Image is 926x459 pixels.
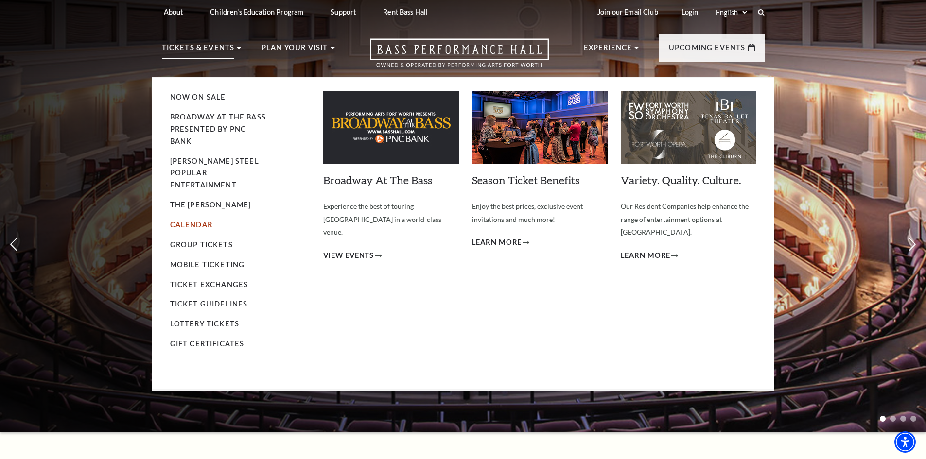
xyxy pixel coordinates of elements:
[170,300,248,308] a: Ticket Guidelines
[170,240,233,249] a: Group Tickets
[170,280,248,289] a: Ticket Exchanges
[170,320,240,328] a: Lottery Tickets
[621,250,679,262] a: Learn More Variety. Quality. Culture.
[621,173,741,187] a: Variety. Quality. Culture.
[170,157,259,189] a: [PERSON_NAME] Steel Popular Entertainment
[323,250,382,262] a: View Events
[323,250,374,262] span: View Events
[170,340,245,348] a: Gift Certificates
[894,431,916,453] div: Accessibility Menu
[472,173,579,187] a: Season Ticket Benefits
[210,8,303,16] p: Children's Education Program
[621,91,756,164] img: Variety. Quality. Culture.
[164,8,183,16] p: About
[323,173,432,187] a: Broadway At The Bass
[162,42,235,59] p: Tickets & Events
[472,91,608,164] img: Season Ticket Benefits
[323,200,459,239] p: Experience the best of touring [GEOGRAPHIC_DATA] in a world-class venue.
[472,237,522,249] span: Learn More
[170,221,212,229] a: Calendar
[669,42,746,59] p: Upcoming Events
[323,91,459,164] img: Broadway At The Bass
[262,42,328,59] p: Plan Your Visit
[621,250,671,262] span: Learn More
[331,8,356,16] p: Support
[621,200,756,239] p: Our Resident Companies help enhance the range of entertainment options at [GEOGRAPHIC_DATA].
[584,42,632,59] p: Experience
[170,201,251,209] a: The [PERSON_NAME]
[170,93,226,101] a: Now On Sale
[170,113,266,145] a: Broadway At The Bass presented by PNC Bank
[714,8,749,17] select: Select:
[335,38,584,77] a: Open this option
[472,237,530,249] a: Learn More Season Ticket Benefits
[472,200,608,226] p: Enjoy the best prices, exclusive event invitations and much more!
[383,8,428,16] p: Rent Bass Hall
[170,260,245,269] a: Mobile Ticketing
